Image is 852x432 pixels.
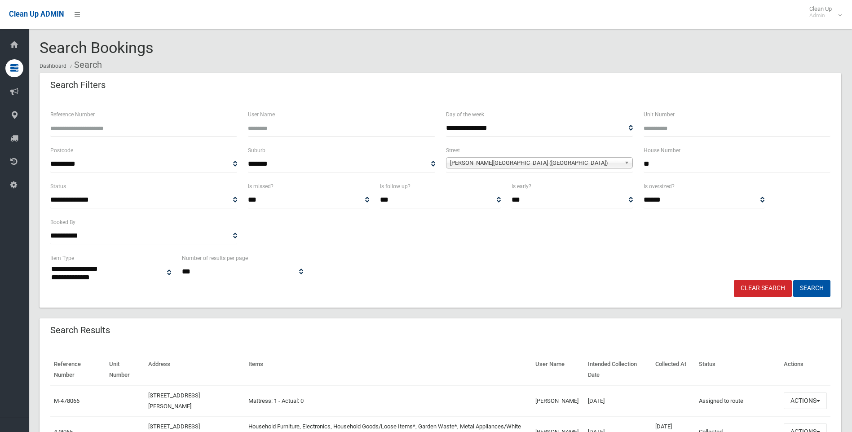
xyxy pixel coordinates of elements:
button: Search [793,280,830,297]
th: Reference Number [50,354,106,385]
label: Reference Number [50,110,95,119]
label: Street [446,145,460,155]
header: Search Results [40,322,121,339]
a: Clear Search [734,280,792,297]
label: Booked By [50,217,75,227]
th: Intended Collection Date [584,354,652,385]
th: Unit Number [106,354,145,385]
span: Clean Up ADMIN [9,10,64,18]
label: House Number [644,145,680,155]
small: Admin [809,12,832,19]
label: User Name [248,110,275,119]
label: Is follow up? [380,181,411,191]
button: Actions [784,392,827,409]
label: Suburb [248,145,265,155]
label: Day of the week [446,110,484,119]
label: Is missed? [248,181,274,191]
label: Status [50,181,66,191]
span: [PERSON_NAME][GEOGRAPHIC_DATA] ([GEOGRAPHIC_DATA]) [450,158,621,168]
th: Collected At [652,354,695,385]
header: Search Filters [40,76,116,94]
span: Clean Up [805,5,841,19]
td: Assigned to route [695,385,780,417]
label: Is oversized? [644,181,675,191]
td: [PERSON_NAME] [532,385,584,417]
a: M-478066 [54,397,79,404]
label: Number of results per page [182,253,248,263]
label: Is early? [512,181,531,191]
span: Search Bookings [40,39,154,57]
td: [DATE] [584,385,652,417]
td: Mattress: 1 - Actual: 0 [245,385,532,417]
th: Items [245,354,532,385]
th: Status [695,354,780,385]
th: Address [145,354,245,385]
a: Dashboard [40,63,66,69]
li: Search [68,57,102,73]
label: Postcode [50,145,73,155]
th: User Name [532,354,584,385]
th: Actions [780,354,830,385]
label: Item Type [50,253,74,263]
a: [STREET_ADDRESS][PERSON_NAME] [148,392,200,410]
label: Unit Number [644,110,675,119]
